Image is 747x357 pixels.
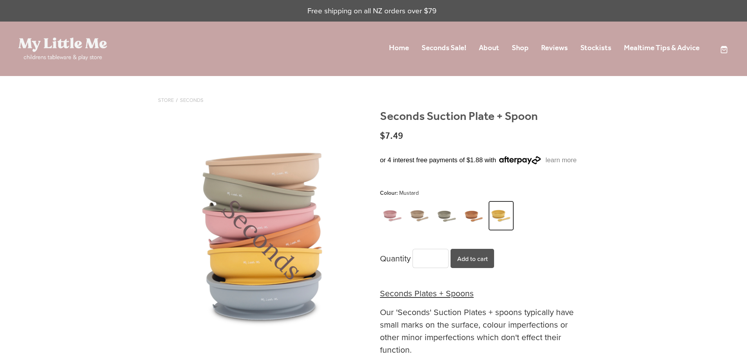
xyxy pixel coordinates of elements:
[380,110,589,132] h1: Seconds Suction Plate + Spoon
[545,157,576,164] a: learn more
[380,189,399,197] span: Colour:
[451,249,494,268] button: Add to cart
[18,38,160,60] a: My Little Me Ltd homepage
[380,287,474,299] u: Seconds Plates + Spoons
[176,98,178,103] span: /
[422,41,466,55] a: Seconds Sale!
[180,96,204,103] a: Seconds
[158,96,174,103] a: Store
[479,41,499,55] a: About
[512,41,529,55] a: Shop
[541,41,568,55] a: Reviews
[580,41,611,55] a: Stockists
[399,189,420,197] span: Mustard
[380,127,403,145] span: $7.49
[380,306,589,356] p: Our 'Seconds' Suction Plates + spoons typically have small marks on the surface, colour imperfect...
[380,145,589,177] div: or 4 interest free payments of $1.88 with
[624,41,700,55] a: Mealtime Tips & Advice
[380,249,451,268] div: Quantity
[389,41,409,55] a: Home
[18,5,726,16] p: Free shipping on all NZ orders over $79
